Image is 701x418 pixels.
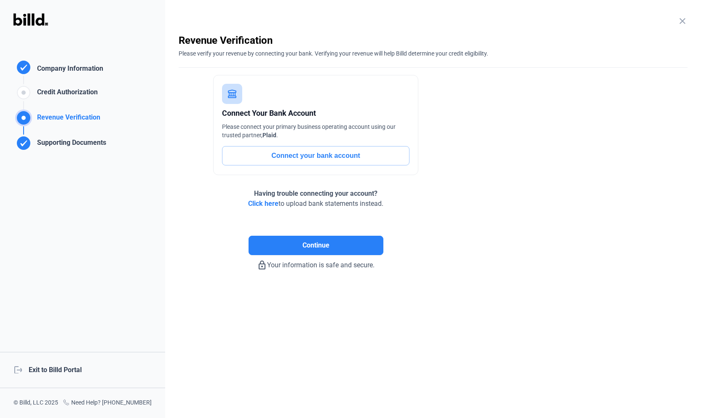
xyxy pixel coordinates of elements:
button: Continue [249,236,383,255]
div: Company Information [34,64,103,76]
span: Having trouble connecting your account? [254,189,377,197]
div: Please connect your primary business operating account using our trusted partner, . [222,122,409,139]
span: Continue [302,240,329,250]
div: © Billd, LLC 2025 [13,398,58,408]
div: Credit Authorization [34,87,98,101]
span: Click here [248,200,278,208]
div: Need Help? [PHONE_NUMBER] [63,398,152,408]
div: Connect Your Bank Account [222,107,409,119]
div: Please verify your revenue by connecting your bank. Verifying your revenue will help Billd determ... [179,47,688,58]
div: Supporting Documents [34,138,106,152]
mat-icon: lock_outline [257,260,267,270]
span: Plaid [262,132,276,138]
div: Revenue Verification [34,112,100,126]
div: Your information is safe and secure. [179,255,453,270]
mat-icon: logout [13,365,22,373]
mat-icon: close [677,16,688,26]
img: Billd Logo [13,13,48,26]
button: Connect your bank account [222,146,409,165]
div: Revenue Verification [179,34,688,47]
div: to upload bank statements instead. [248,189,383,209]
